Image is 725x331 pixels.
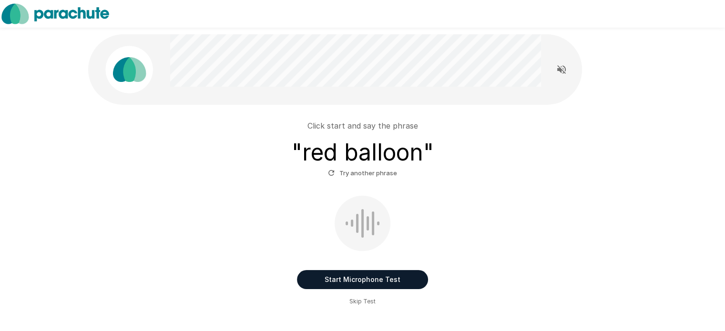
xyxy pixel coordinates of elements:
button: Try another phrase [326,166,399,181]
p: Click start and say the phrase [307,120,418,131]
span: Skip Test [349,297,376,306]
h3: " red balloon " [292,139,434,166]
button: Start Microphone Test [297,270,428,289]
img: parachute_avatar.png [105,46,153,93]
button: Read questions aloud [552,60,571,79]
